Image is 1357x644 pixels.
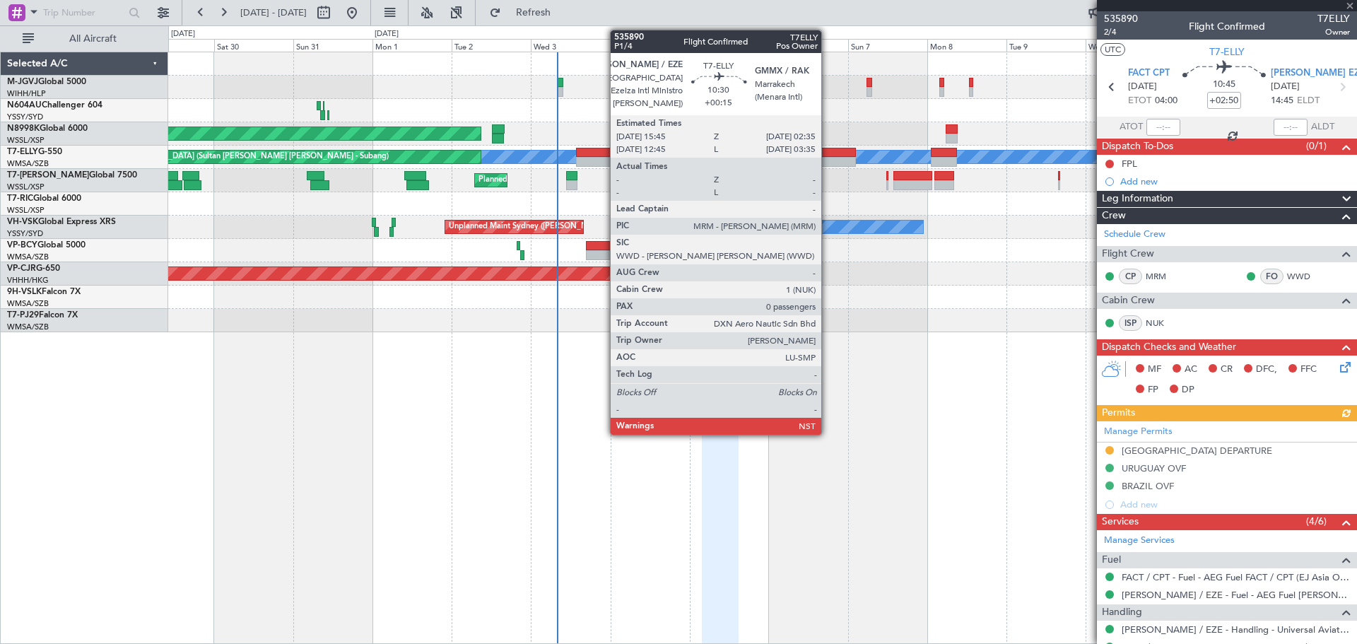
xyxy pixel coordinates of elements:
a: [PERSON_NAME] / EZE - Handling - Universal Aviation [PERSON_NAME] / EZE [1122,623,1350,636]
span: ALDT [1311,120,1334,134]
span: VH-VSK [7,218,38,226]
span: T7-PJ29 [7,311,39,320]
div: FPL [1122,158,1137,170]
span: AC [1185,363,1197,377]
span: T7-RIC [7,194,33,203]
span: Flight Crew [1102,246,1154,262]
span: ATOT [1120,120,1143,134]
a: VP-CJRG-650 [7,264,60,273]
div: ISP [1119,315,1142,331]
div: Wed 3 [531,39,610,52]
div: Add new [1120,175,1350,187]
a: WMSA/SZB [7,298,49,309]
div: Flight Confirmed [1189,19,1265,34]
span: All Aircraft [37,34,149,44]
div: [DATE] [171,28,195,40]
a: WIHH/HLP [7,88,46,99]
div: Sun 31 [293,39,372,52]
span: VP-BCY [7,241,37,250]
div: Thu 4 [611,39,690,52]
span: Refresh [504,8,563,18]
button: All Aircraft [16,28,153,50]
a: WMSA/SZB [7,158,49,169]
a: WMSA/SZB [7,252,49,262]
span: T7-[PERSON_NAME] [7,171,89,180]
a: T7-ELLYG-550 [7,148,62,156]
div: Fri 29 [135,39,214,52]
span: ETOT [1128,94,1151,108]
a: VP-BCYGlobal 5000 [7,241,86,250]
div: [DATE] [375,28,399,40]
a: M-JGVJGlobal 5000 [7,78,86,86]
a: MRM [1146,270,1177,283]
span: N604AU [7,101,42,110]
a: T7-RICGlobal 6000 [7,194,81,203]
span: [DATE] [1271,80,1300,94]
a: VH-VSKGlobal Express XRS [7,218,116,226]
span: M-JGVJ [7,78,38,86]
span: CR [1221,363,1233,377]
div: Tue 2 [452,39,531,52]
a: 9H-VSLKFalcon 7X [7,288,81,296]
span: Dispatch Checks and Weather [1102,339,1236,356]
a: Schedule Crew [1104,228,1165,242]
span: DFC, [1256,363,1277,377]
a: VHHH/HKG [7,275,49,286]
span: 14:45 [1271,94,1293,108]
span: Leg Information [1102,191,1173,207]
div: No Crew [729,216,762,238]
span: (0/1) [1306,139,1327,153]
input: Trip Number [43,2,124,23]
div: Fri 5 [690,39,769,52]
div: CP [1119,269,1142,284]
span: Dispatch To-Dos [1102,139,1173,155]
span: [DATE] [1128,80,1157,94]
div: Unplanned Maint Sydney ([PERSON_NAME] Intl) [449,216,623,238]
span: 10:45 [1213,78,1235,92]
span: VP-CJR [7,264,36,273]
button: UTC [1100,43,1125,56]
div: Sat 30 [214,39,293,52]
span: FFC [1300,363,1317,377]
a: WMSA/SZB [7,322,49,332]
a: NUK [1146,317,1177,329]
span: N8998K [7,124,40,133]
span: MF [1148,363,1161,377]
div: Mon 1 [372,39,452,52]
a: WSSL/XSP [7,135,45,146]
span: DP [1182,383,1194,397]
a: YSSY/SYD [7,112,43,122]
a: N8998KGlobal 6000 [7,124,88,133]
span: Handling [1102,604,1142,621]
div: Mon 8 [927,39,1006,52]
button: Refresh [483,1,568,24]
span: T7-ELLY [7,148,38,156]
a: WSSL/XSP [7,182,45,192]
span: 2/4 [1104,26,1138,38]
div: FO [1260,269,1283,284]
a: FACT / CPT - Fuel - AEG Fuel FACT / CPT (EJ Asia Only) [1122,571,1350,583]
a: [PERSON_NAME] / EZE - Fuel - AEG Fuel [PERSON_NAME] / EZE (EJ Asia Only) [1122,589,1350,601]
span: T7-ELLY [1209,45,1245,59]
div: Planned Maint Dubai (Al Maktoum Intl) [478,170,618,191]
a: T7-PJ29Falcon 7X [7,311,78,320]
a: N604AUChallenger 604 [7,101,102,110]
span: Services [1102,514,1139,530]
span: FP [1148,383,1158,397]
div: Sat 6 [769,39,848,52]
span: (4/6) [1306,514,1327,529]
div: Planned Maint [GEOGRAPHIC_DATA] (Sultan [PERSON_NAME] [PERSON_NAME] - Subang) [59,146,389,168]
span: [DATE] - [DATE] [240,6,307,19]
span: FACT CPT [1128,66,1170,81]
span: 9H-VSLK [7,288,42,296]
span: 04:00 [1155,94,1177,108]
span: Owner [1317,26,1350,38]
div: Wed 10 [1086,39,1165,52]
span: Fuel [1102,552,1121,568]
a: T7-[PERSON_NAME]Global 7500 [7,171,137,180]
span: Crew [1102,208,1126,224]
span: T7ELLY [1317,11,1350,26]
div: Tue 9 [1006,39,1086,52]
span: Cabin Crew [1102,293,1155,309]
span: ELDT [1297,94,1320,108]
